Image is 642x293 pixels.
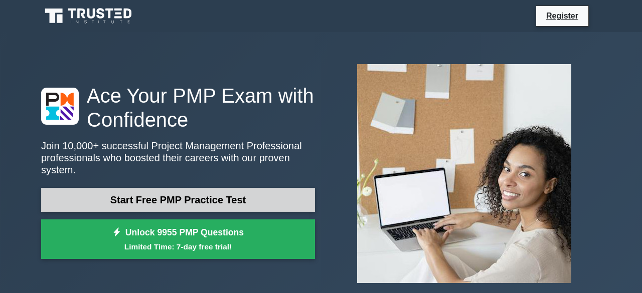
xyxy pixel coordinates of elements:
p: Join 10,000+ successful Project Management Professional professionals who boosted their careers w... [41,140,315,176]
a: Register [540,10,584,22]
a: Unlock 9955 PMP QuestionsLimited Time: 7-day free trial! [41,219,315,259]
h1: Ace Your PMP Exam with Confidence [41,84,315,132]
small: Limited Time: 7-day free trial! [54,241,302,252]
a: Start Free PMP Practice Test [41,188,315,212]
